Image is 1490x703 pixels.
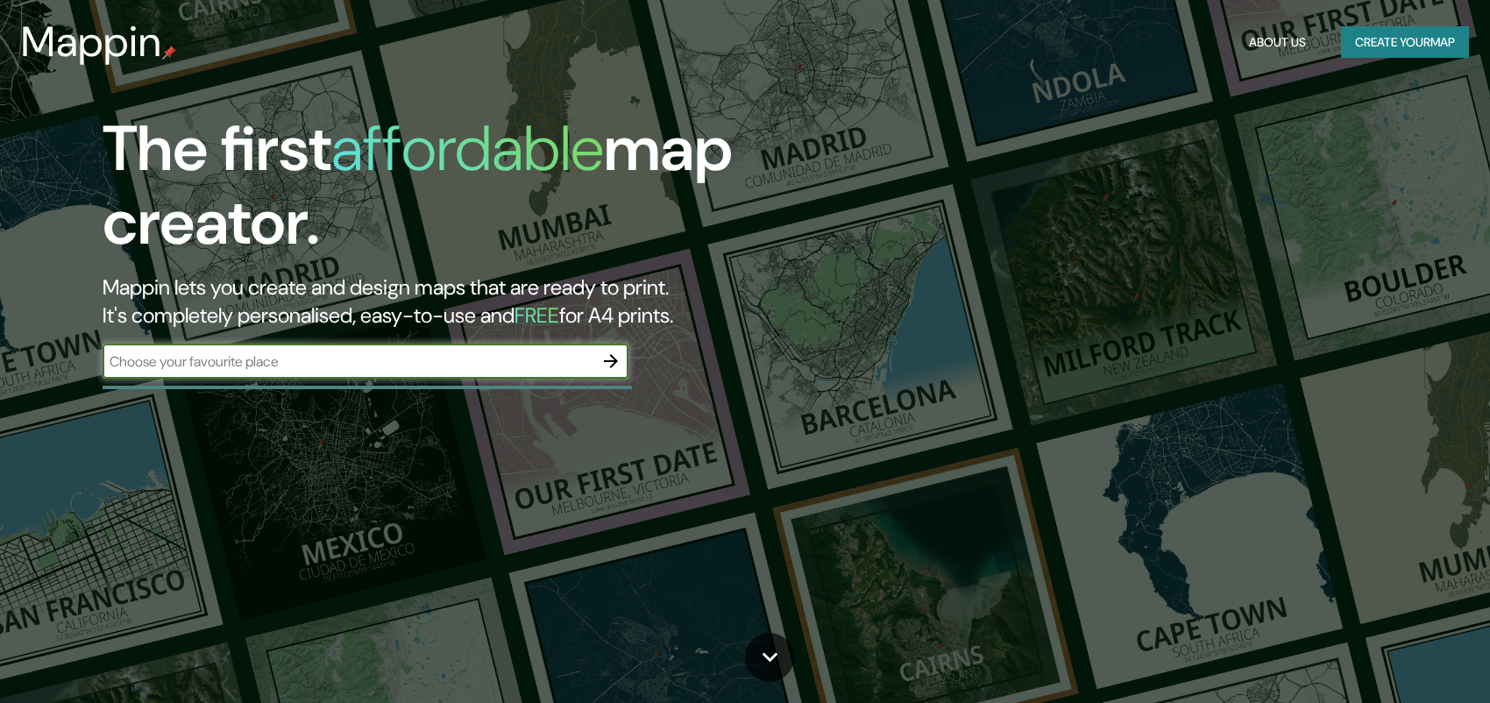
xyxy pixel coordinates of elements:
[103,351,593,372] input: Choose your favourite place
[1242,26,1313,59] button: About Us
[103,273,848,330] h2: Mappin lets you create and design maps that are ready to print. It's completely personalised, eas...
[1341,26,1469,59] button: Create yourmap
[103,112,848,273] h1: The first map creator.
[331,108,604,189] h1: affordable
[1334,635,1471,684] iframe: Help widget launcher
[162,46,176,60] img: mappin-pin
[21,18,162,67] h3: Mappin
[514,302,559,329] h5: FREE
